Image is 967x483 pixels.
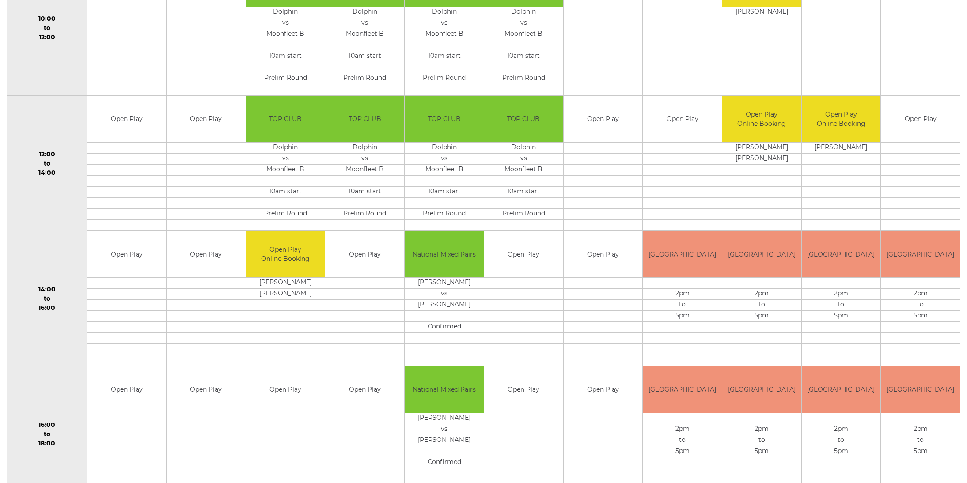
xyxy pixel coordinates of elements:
[881,96,960,142] td: Open Play
[722,311,801,322] td: 5pm
[643,289,722,300] td: 2pm
[722,300,801,311] td: to
[325,186,404,197] td: 10am start
[722,7,801,18] td: [PERSON_NAME]
[87,231,166,278] td: Open Play
[564,366,643,413] td: Open Play
[405,424,484,435] td: vs
[167,231,246,278] td: Open Play
[246,51,325,62] td: 10am start
[643,96,722,142] td: Open Play
[325,29,404,40] td: Moonfleet B
[325,73,404,84] td: Prelim Round
[246,18,325,29] td: vs
[246,278,325,289] td: [PERSON_NAME]
[325,164,404,175] td: Moonfleet B
[405,186,484,197] td: 10am start
[246,366,325,413] td: Open Play
[802,96,881,142] td: Open Play Online Booking
[484,231,563,278] td: Open Play
[643,424,722,435] td: 2pm
[643,366,722,413] td: [GEOGRAPHIC_DATA]
[722,231,801,278] td: [GEOGRAPHIC_DATA]
[722,153,801,164] td: [PERSON_NAME]
[802,289,881,300] td: 2pm
[246,186,325,197] td: 10am start
[484,153,563,164] td: vs
[643,446,722,457] td: 5pm
[405,231,484,278] td: National Mixed Pairs
[802,311,881,322] td: 5pm
[643,435,722,446] td: to
[881,289,960,300] td: 2pm
[405,96,484,142] td: TOP CLUB
[7,96,87,231] td: 12:00 to 14:00
[643,300,722,311] td: to
[325,18,404,29] td: vs
[405,29,484,40] td: Moonfleet B
[405,164,484,175] td: Moonfleet B
[405,7,484,18] td: Dolphin
[405,73,484,84] td: Prelim Round
[643,231,722,278] td: [GEOGRAPHIC_DATA]
[484,29,563,40] td: Moonfleet B
[484,18,563,29] td: vs
[484,164,563,175] td: Moonfleet B
[881,366,960,413] td: [GEOGRAPHIC_DATA]
[484,366,563,413] td: Open Play
[484,142,563,153] td: Dolphin
[802,142,881,153] td: [PERSON_NAME]
[325,96,404,142] td: TOP CLUB
[881,446,960,457] td: 5pm
[246,7,325,18] td: Dolphin
[881,424,960,435] td: 2pm
[246,142,325,153] td: Dolphin
[325,366,404,413] td: Open Play
[881,231,960,278] td: [GEOGRAPHIC_DATA]
[246,29,325,40] td: Moonfleet B
[246,208,325,219] td: Prelim Round
[405,366,484,413] td: National Mixed Pairs
[405,153,484,164] td: vs
[722,142,801,153] td: [PERSON_NAME]
[484,186,563,197] td: 10am start
[405,142,484,153] td: Dolphin
[325,153,404,164] td: vs
[564,96,643,142] td: Open Play
[881,300,960,311] td: to
[802,435,881,446] td: to
[167,96,246,142] td: Open Play
[405,457,484,468] td: Confirmed
[722,435,801,446] td: to
[246,289,325,300] td: [PERSON_NAME]
[405,322,484,333] td: Confirmed
[405,18,484,29] td: vs
[802,446,881,457] td: 5pm
[246,153,325,164] td: vs
[643,311,722,322] td: 5pm
[802,300,881,311] td: to
[722,366,801,413] td: [GEOGRAPHIC_DATA]
[484,7,563,18] td: Dolphin
[167,366,246,413] td: Open Play
[484,208,563,219] td: Prelim Round
[405,208,484,219] td: Prelim Round
[246,96,325,142] td: TOP CLUB
[87,96,166,142] td: Open Play
[722,289,801,300] td: 2pm
[246,231,325,278] td: Open Play Online Booking
[484,96,563,142] td: TOP CLUB
[405,300,484,311] td: [PERSON_NAME]
[802,231,881,278] td: [GEOGRAPHIC_DATA]
[246,73,325,84] td: Prelim Round
[325,231,404,278] td: Open Play
[325,51,404,62] td: 10am start
[405,278,484,289] td: [PERSON_NAME]
[722,424,801,435] td: 2pm
[722,96,801,142] td: Open Play Online Booking
[325,208,404,219] td: Prelim Round
[405,435,484,446] td: [PERSON_NAME]
[405,289,484,300] td: vs
[881,311,960,322] td: 5pm
[405,51,484,62] td: 10am start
